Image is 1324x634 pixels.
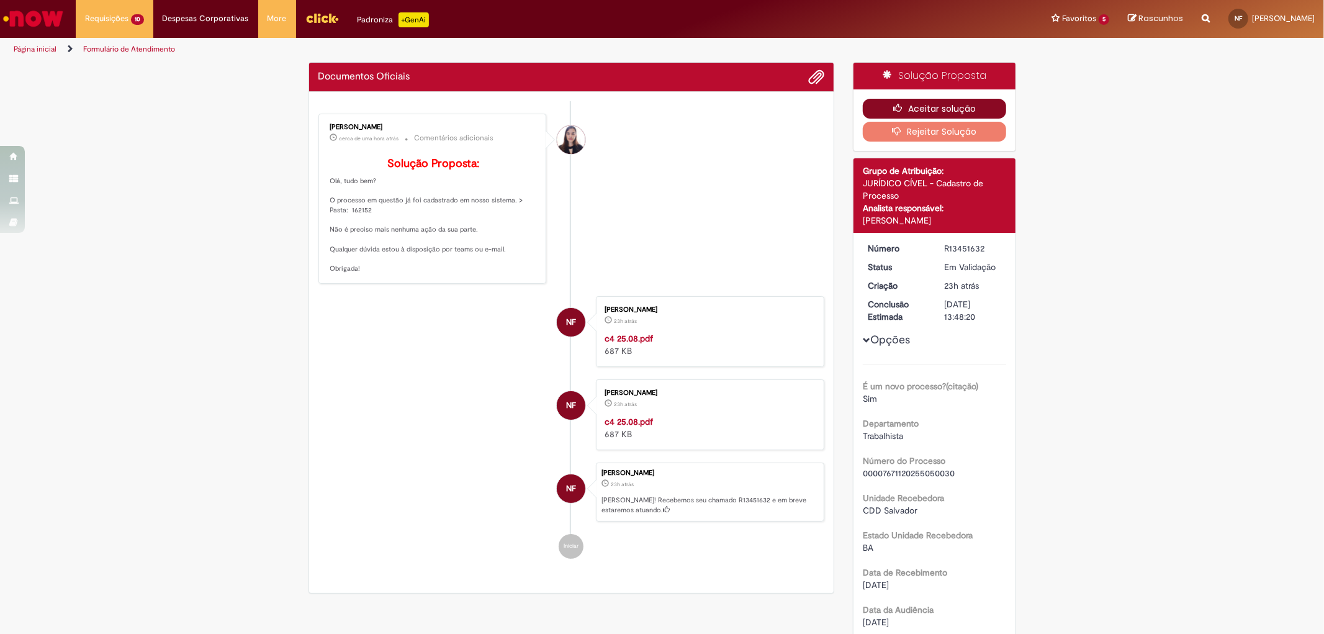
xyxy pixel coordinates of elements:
dt: Número [858,242,935,255]
h2: Documentos Oficiais Histórico de tíquete [318,71,410,83]
time: 27/08/2025 10:47:49 [614,401,637,408]
b: Departamento [863,418,919,429]
span: 23h atrás [611,481,634,488]
div: Padroniza [358,12,429,27]
a: Rascunhos [1128,13,1183,25]
button: Rejeitar Solução [863,122,1006,142]
a: Página inicial [14,44,56,54]
div: 687 KB [605,415,811,440]
a: Formulário de Atendimento [83,44,175,54]
time: 27/08/2025 10:48:17 [611,481,634,488]
span: 23h atrás [614,317,637,325]
a: c4 25.08.pdf [605,333,653,344]
dt: Criação [858,279,935,292]
span: Trabalhista [863,430,903,442]
div: [PERSON_NAME] [605,306,811,314]
dt: Status [858,261,935,273]
div: R13451632 [944,242,1002,255]
b: Número do Processo [863,455,945,466]
time: 28/08/2025 08:23:24 [340,135,399,142]
b: É um novo processo?(citação) [863,381,978,392]
span: 10 [131,14,144,25]
a: c4 25.08.pdf [605,416,653,427]
span: [DATE] [863,617,889,628]
span: 23h atrás [944,280,979,291]
div: Nadja Veronica Alves Franca [557,308,585,337]
div: 687 KB [605,332,811,357]
small: Comentários adicionais [415,133,494,143]
div: Nadja Veronica Alves Franca [557,391,585,420]
span: [DATE] [863,579,889,591]
span: Despesas Corporativas [163,12,249,25]
span: NF [1235,14,1242,22]
div: Nadja Veronica Alves Franca [557,474,585,503]
div: [PERSON_NAME] [863,214,1006,227]
button: Aceitar solução [863,99,1006,119]
img: ServiceNow [1,6,65,31]
b: Unidade Recebedora [863,492,944,504]
span: NF [566,307,576,337]
span: 00007671120255050030 [863,468,955,479]
span: More [268,12,287,25]
div: [PERSON_NAME] [330,124,537,131]
time: 27/08/2025 10:48:09 [614,317,637,325]
span: CDD Salvador [863,505,917,516]
span: Requisições [85,12,128,25]
div: Em Validação [944,261,1002,273]
time: 27/08/2025 10:48:17 [944,280,979,291]
ul: Trilhas de página [9,38,873,61]
span: Rascunhos [1138,12,1183,24]
img: click_logo_yellow_360x200.png [305,9,339,27]
b: Solução Proposta: [387,156,479,171]
div: [DATE] 13:48:20 [944,298,1002,323]
button: Adicionar anexos [808,69,824,85]
b: Data da Audiência [863,604,934,615]
li: Nadja Veronica Alves Franca [318,463,825,522]
dt: Conclusão Estimada [858,298,935,323]
span: Sim [863,393,877,404]
div: [PERSON_NAME] [605,389,811,397]
span: Favoritos [1062,12,1096,25]
span: NF [566,474,576,504]
span: 23h atrás [614,401,637,408]
span: [PERSON_NAME] [1252,13,1315,24]
span: cerca de uma hora atrás [340,135,399,142]
div: JURÍDICO CÍVEL - Cadastro de Processo [863,177,1006,202]
p: +GenAi [399,12,429,27]
p: [PERSON_NAME]! Recebemos seu chamado R13451632 e em breve estaremos atuando. [601,496,817,515]
div: Solução Proposta [853,63,1016,89]
span: 5 [1099,14,1109,25]
span: BA [863,542,873,553]
div: Juliana Cadete Silva Rodrigues [557,125,585,154]
span: NF [566,391,576,420]
div: [PERSON_NAME] [601,469,817,477]
b: Data de Recebimento [863,567,947,578]
div: Grupo de Atribuição: [863,165,1006,177]
ul: Histórico de tíquete [318,101,825,572]
p: Olá, tudo bem? O processo em questão já foi cadastrado em nosso sistema. > Pasta: 162152 Não é pr... [330,158,537,274]
div: Analista responsável: [863,202,1006,214]
div: 27/08/2025 10:48:17 [944,279,1002,292]
b: Estado Unidade Recebedora [863,530,973,541]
